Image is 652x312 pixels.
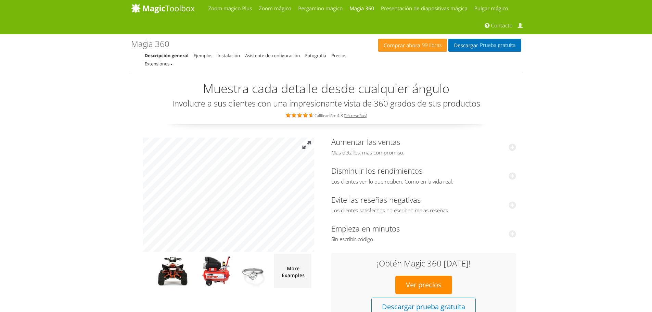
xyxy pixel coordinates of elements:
[145,61,170,67] font: Extensiones
[331,165,516,185] a: Disminuir los rendimientosLos clientes ven lo que reciben. Como en la vida real.
[305,52,326,59] a: Fotografía
[331,137,400,147] font: Aumentar las ventas
[172,98,480,109] font: Involucre a sus clientes con una impresionante vista de 360 ​​grados de sus productos
[474,5,508,12] font: Pulgar mágico
[454,42,478,49] font: Descargar
[331,195,421,205] font: Evite las reseñas negativas
[131,38,169,49] font: Magia 360
[145,52,189,59] a: Descripción general
[218,52,240,59] a: Instalación
[406,280,442,289] font: Ver precios
[378,39,447,52] a: Comprar ahora99 libras
[274,254,311,288] img: Más demostraciones de Magic 360
[331,223,400,234] font: Empieza en minutos
[331,137,516,156] a: Aumentar las ventasMás detalles, más compromiso.
[331,236,373,243] font: Sin escribir código
[331,178,453,185] font: Los clientes ven lo que reciben. Como en la vida real.
[384,42,420,49] font: Comprar ahora
[208,5,252,12] font: Zoom mágico Plus
[331,207,448,214] font: Los clientes satisfechos no escriben malas reseñas
[259,5,291,12] font: Zoom mágico
[349,5,374,12] font: Magia 360
[480,42,515,49] font: Prueba gratuita
[422,42,442,49] font: 99 libras
[131,3,195,13] img: MagicToolbox.com - Herramientas de imagen para tu sitio web
[331,165,422,176] font: Disminuir los rendimientos
[298,5,343,12] font: Pergamino mágico
[345,113,366,118] a: 16 reseñas
[491,22,513,29] font: Contacto
[145,61,173,67] a: Extensiones
[377,258,471,269] font: ¡Obtén Magic 360 [DATE]!
[203,80,449,97] font: Muestra cada detalle desde cualquier ángulo
[331,195,516,214] a: Evite las reseñas negativasLos clientes satisfechos no escriben malas reseñas
[382,302,465,311] font: Descargar prueba gratuita
[331,149,405,156] font: Más detalles, más compromiso.
[331,223,516,243] a: Empieza en minutosSin escribir código
[194,52,213,59] a: Ejemplos
[366,113,367,118] font: )
[245,52,300,59] a: Asistente de configuración
[381,5,468,12] font: Presentación de diapositivas mágica
[483,17,516,34] a: Contacto
[395,276,452,294] a: Ver precios
[331,52,346,59] a: Precios
[448,39,521,52] a: DescargarPrueba gratuita
[315,113,345,118] font: Calificación: 4.8 (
